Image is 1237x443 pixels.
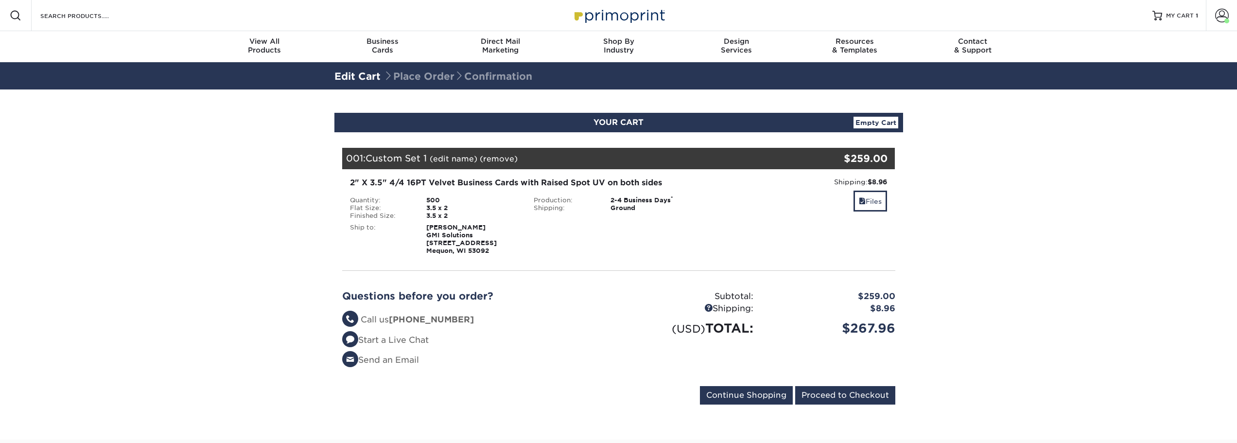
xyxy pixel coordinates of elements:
[480,154,518,163] a: (remove)
[342,148,803,169] div: 001:
[795,386,895,405] input: Proceed to Checkout
[206,31,324,62] a: View AllProducts
[342,335,429,345] a: Start a Live Chat
[206,37,324,54] div: Products
[323,37,441,54] div: Cards
[441,37,559,54] div: Marketing
[854,117,898,128] a: Empty Cart
[419,212,526,220] div: 3.5 x 2
[796,37,914,46] span: Resources
[559,31,678,62] a: Shop ByIndustry
[559,37,678,54] div: Industry
[383,71,532,82] span: Place Order Confirmation
[761,290,903,303] div: $259.00
[868,178,887,186] strong: $8.96
[619,302,761,315] div: Shipping:
[419,196,526,204] div: 500
[593,118,644,127] span: YOUR CART
[419,204,526,212] div: 3.5 x 2
[389,315,474,324] strong: [PHONE_NUMBER]
[343,224,419,255] div: Ship to:
[334,71,381,82] a: Edit Cart
[366,153,427,163] span: Custom Set 1
[426,224,497,254] strong: [PERSON_NAME] GMI Solutions [STREET_ADDRESS] Mequon, WI 53092
[343,196,419,204] div: Quantity:
[343,212,419,220] div: Finished Size:
[342,355,419,365] a: Send an Email
[430,154,477,163] a: (edit name)
[718,177,888,187] div: Shipping:
[39,10,134,21] input: SEARCH PRODUCTS.....
[323,31,441,62] a: BusinessCards
[619,290,761,303] div: Subtotal:
[526,196,603,204] div: Production:
[441,37,559,46] span: Direct Mail
[619,319,761,337] div: TOTAL:
[854,191,887,212] a: Files
[206,37,324,46] span: View All
[441,31,559,62] a: Direct MailMarketing
[1196,12,1198,19] span: 1
[678,31,796,62] a: DesignServices
[570,5,667,26] img: Primoprint
[796,37,914,54] div: & Templates
[803,151,888,166] div: $259.00
[796,31,914,62] a: Resources& Templates
[603,204,711,212] div: Ground
[700,386,793,405] input: Continue Shopping
[859,197,866,205] span: files
[914,37,1032,54] div: & Support
[672,322,705,335] small: (USD)
[343,204,419,212] div: Flat Size:
[342,314,611,326] li: Call us
[342,290,611,302] h2: Questions before you order?
[350,177,703,189] div: 2" X 3.5" 4/4 16PT Velvet Business Cards with Raised Spot UV on both sides
[526,204,603,212] div: Shipping:
[1166,12,1194,20] span: MY CART
[761,319,903,337] div: $267.96
[914,37,1032,46] span: Contact
[914,31,1032,62] a: Contact& Support
[603,196,711,204] div: 2-4 Business Days
[761,302,903,315] div: $8.96
[559,37,678,46] span: Shop By
[678,37,796,46] span: Design
[323,37,441,46] span: Business
[678,37,796,54] div: Services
